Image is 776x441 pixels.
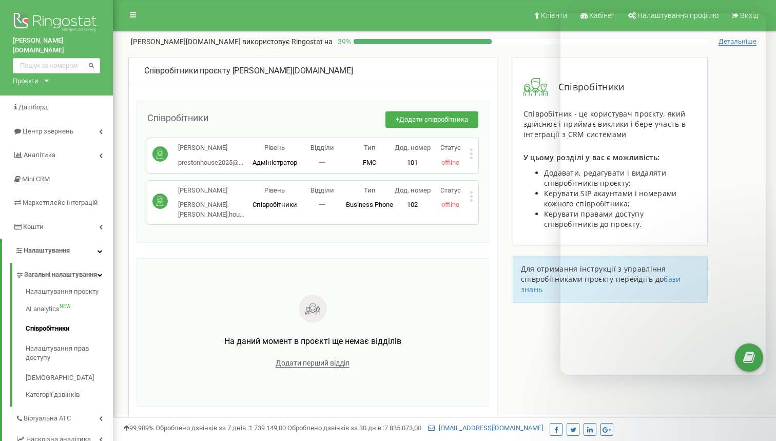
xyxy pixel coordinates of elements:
[178,186,251,196] p: [PERSON_NAME]
[2,239,113,263] a: Налаштування
[440,186,461,194] span: Статус
[740,11,758,20] span: Вихід
[26,299,113,319] a: AI analyticsNEW
[147,112,208,123] span: Співробітники
[319,159,325,166] span: 一
[523,109,686,139] span: Співробітник - це користувач проєкту, який здійснює і приймає виклики і бере участь в інтеграції ...
[364,186,376,194] span: Тип
[242,37,333,46] span: використовує Ringostat на
[319,201,325,208] span: 一
[521,264,666,284] span: Для отримання інструкції з управління співробітниками проєкту перейдіть до
[156,424,286,432] span: Оброблено дзвінків за 7 днів :
[333,36,354,47] p: 39 %
[178,143,243,153] p: [PERSON_NAME]
[26,388,113,400] a: Категорії дзвінків
[13,10,100,36] img: Ringostat logo
[544,168,666,188] span: Додавати, редагувати і видаляти співробітників проєкту;
[394,158,432,168] p: 101
[544,209,644,229] span: Керувати правами доступу співробітників до проєкту.
[253,201,297,208] span: Співробітники
[178,201,244,218] span: [PERSON_NAME].[PERSON_NAME].hou...
[548,81,625,94] span: Співробітники
[560,13,766,375] iframe: Intercom live chat
[24,270,97,280] span: Загальні налаштування
[363,159,376,166] span: FMC
[13,58,100,73] input: Пошук за номером
[26,287,113,299] a: Налаштування проєкту
[22,175,50,183] span: Mini CRM
[264,144,285,151] span: Рівень
[123,424,154,432] span: 99,989%
[384,424,421,432] u: 7 835 073,00
[178,159,243,166] span: prestonhouse2025@...
[395,144,431,151] span: Дод. номер
[311,186,334,194] span: Відділи
[23,223,44,231] span: Кошти
[144,66,230,75] span: Співробітники проєкту
[589,11,615,20] span: Кабінет
[24,246,70,254] span: Налаштування
[26,339,113,368] a: Налаштування прав доступу
[441,201,459,208] span: offline
[544,188,677,208] span: Керувати SIP акаунтами і номерами кожного співробітника;
[224,336,401,346] span: На даний момент в проєкті ще немає відділів
[13,36,100,55] a: [PERSON_NAME][DOMAIN_NAME]
[144,65,481,77] div: [PERSON_NAME][DOMAIN_NAME]
[287,424,421,432] span: Оброблено дзвінків за 30 днів :
[364,144,376,151] span: Тип
[15,407,113,428] a: Віртуальна АТС
[23,127,73,135] span: Центр звернень
[13,76,38,86] div: Проєкти
[399,116,468,123] span: Додати співробітника
[440,144,461,151] span: Статус
[637,11,719,20] span: Налаштування профілю
[276,359,350,368] span: Додати перший відділ
[24,151,55,159] span: Аналiтика
[249,424,286,432] u: 1 739 149,00
[311,144,334,151] span: Відділи
[521,274,681,294] a: бази знань
[441,159,459,166] span: offline
[385,111,478,128] button: +Додати співробітника
[18,103,48,111] span: Дашборд
[395,186,431,194] span: Дод. номер
[253,159,297,166] span: Адміністратор
[428,424,543,432] a: [EMAIL_ADDRESS][DOMAIN_NAME]
[541,11,567,20] span: Клієнти
[131,36,333,47] p: [PERSON_NAME][DOMAIN_NAME]
[15,263,113,284] a: Загальні налаштування
[26,368,113,388] a: [DEMOGRAPHIC_DATA]
[394,200,432,210] p: 102
[741,383,766,408] iframe: Intercom live chat
[23,199,98,206] span: Маркетплейс інтеграцій
[346,201,393,208] span: Business Phone
[24,414,71,424] span: Віртуальна АТС
[523,152,660,162] span: У цьому розділі у вас є можливість:
[264,186,285,194] span: Рівень
[26,319,113,339] a: Співробітники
